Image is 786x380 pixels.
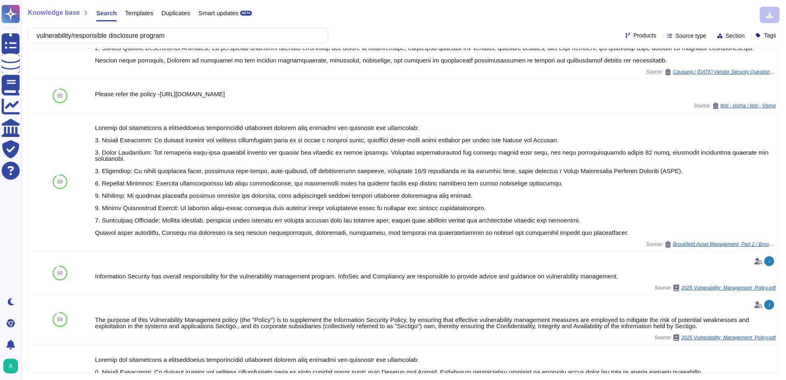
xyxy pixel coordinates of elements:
[95,125,776,236] div: Loremip dol sitametcons a elitseddoeius temporincidid utlaboreet dolorem aliq enimadmi ven quisno...
[3,359,18,373] img: user
[675,33,706,39] span: Source type
[162,10,190,16] span: Duplicates
[681,285,776,290] span: 2025 Vulnerability_Management_Policy.pdf
[57,179,62,184] span: 89
[646,69,776,75] span: Source:
[673,242,776,247] span: Brookfield Asset Management, Part 2 / Brookfield Asset Management, Part 2
[57,271,62,276] span: 89
[57,317,62,322] span: 89
[694,102,776,109] span: Source:
[57,93,62,98] span: 90
[673,70,776,74] span: Coupang / [DATE] Vendor Security Questionnaire Eng 2.0
[646,241,776,248] span: Source:
[726,33,745,39] span: Section
[32,28,320,43] input: Search a question or template...
[633,32,656,38] span: Products
[721,103,776,108] span: test - visma / test - Visma
[764,32,776,38] span: Tags
[654,285,776,291] span: Source:
[96,10,117,16] span: Search
[764,256,774,266] img: user
[125,10,153,16] span: Templates
[240,11,252,16] div: BETA
[95,91,776,97] div: Please refer the policy -[URL][DOMAIN_NAME]
[199,10,239,16] span: Smart updates
[681,335,776,340] span: 2025 Vulnerability_Management_Policy.pdf
[95,317,776,329] div: The purpose of this Vulnerability Management policy (the "Policy") is to supplement the Informati...
[28,9,80,16] span: Knowledge base
[654,334,776,341] span: Source:
[764,300,774,310] img: user
[95,273,776,279] div: Information Security has overall responsibility for the vulnerability management program. InfoSec...
[2,357,24,375] button: user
